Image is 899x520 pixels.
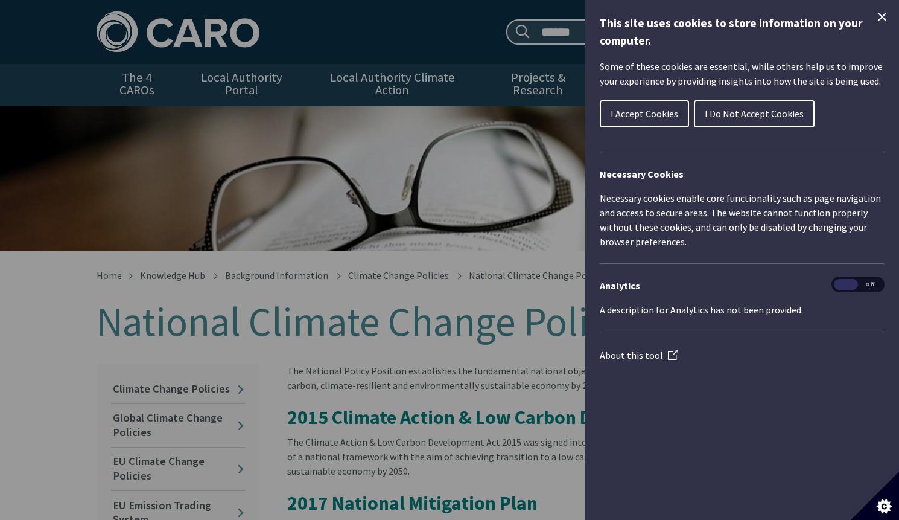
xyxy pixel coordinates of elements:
[600,278,885,293] h3: Analytics
[694,100,815,127] button: I Do Not Accept Cookies
[600,100,689,127] button: I Accept Cookies
[611,108,678,120] span: I Accept Cookies
[600,191,885,249] p: Necessary cookies enable core functionality such as page navigation and access to secure areas. T...
[600,349,678,361] a: About this tool
[600,303,885,317] p: A description for Analytics has not been provided.
[834,279,858,290] span: On
[851,472,899,520] button: Set cookie preferences
[858,279,882,290] span: Off
[600,59,885,88] p: Some of these cookies are essential, while others help us to improve your experience by providing...
[600,167,885,181] h2: Necessary Cookies
[600,14,885,50] h1: This site uses cookies to store information on your computer.
[875,10,889,24] button: Close Cookie Control
[705,108,804,120] span: I Do Not Accept Cookies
